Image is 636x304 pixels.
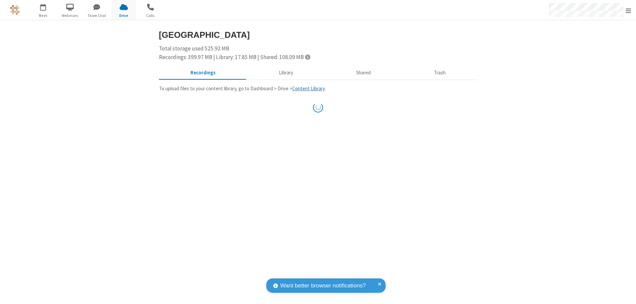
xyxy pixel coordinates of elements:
div: Recordings: 399.97 MB | Library: 17.85 MB | Shared: 108.09 MB [159,53,477,62]
span: Webinars [58,13,82,19]
img: QA Selenium DO NOT DELETE OR CHANGE [10,5,20,15]
p: To upload files to your content library, go to Dashboard > Drive > . [159,85,477,93]
button: Trash [402,67,477,79]
span: Meet [31,13,56,19]
span: Want better browser notifications? [280,281,366,290]
a: Content Library [292,85,325,92]
span: Calls [138,13,163,19]
h3: [GEOGRAPHIC_DATA] [159,30,477,39]
div: Total storage used 525.92 MB [159,44,477,61]
button: Shared during meetings [325,67,402,79]
button: Recorded meetings [159,67,247,79]
span: Drive [111,13,136,19]
span: Team Chat [84,13,109,19]
span: Totals displayed include files that have been moved to the trash. [305,54,310,60]
button: Content library [247,67,325,79]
